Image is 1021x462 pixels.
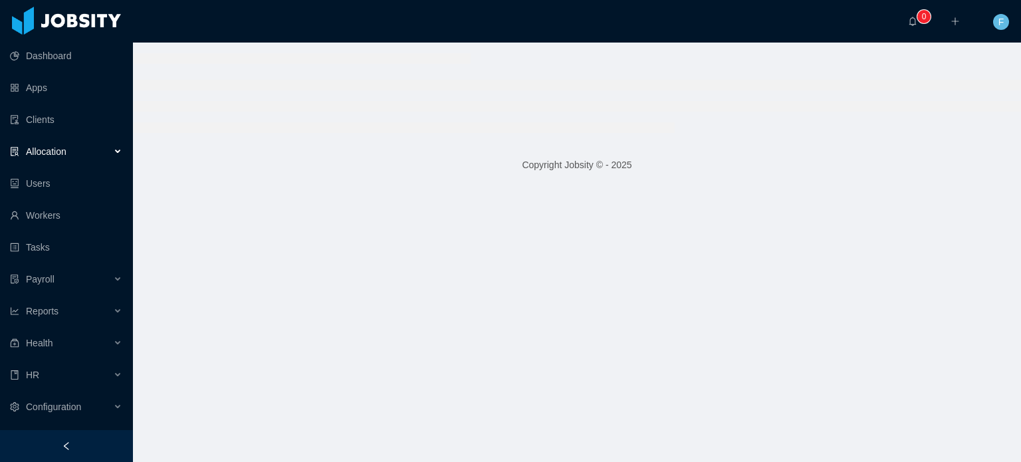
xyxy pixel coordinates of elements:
[26,146,66,157] span: Allocation
[10,170,122,197] a: icon: robotUsers
[951,17,960,26] i: icon: plus
[10,202,122,229] a: icon: userWorkers
[10,338,19,348] i: icon: medicine-box
[10,74,122,101] a: icon: appstoreApps
[917,10,931,23] sup: 0
[10,147,19,156] i: icon: solution
[10,306,19,316] i: icon: line-chart
[10,402,19,411] i: icon: setting
[26,274,55,285] span: Payroll
[10,370,19,380] i: icon: book
[133,142,1021,188] footer: Copyright Jobsity © - 2025
[10,234,122,261] a: icon: profileTasks
[26,338,53,348] span: Health
[908,17,917,26] i: icon: bell
[10,43,122,69] a: icon: pie-chartDashboard
[10,106,122,133] a: icon: auditClients
[998,14,1004,30] span: F
[26,370,39,380] span: HR
[26,306,58,316] span: Reports
[10,275,19,284] i: icon: file-protect
[26,402,81,412] span: Configuration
